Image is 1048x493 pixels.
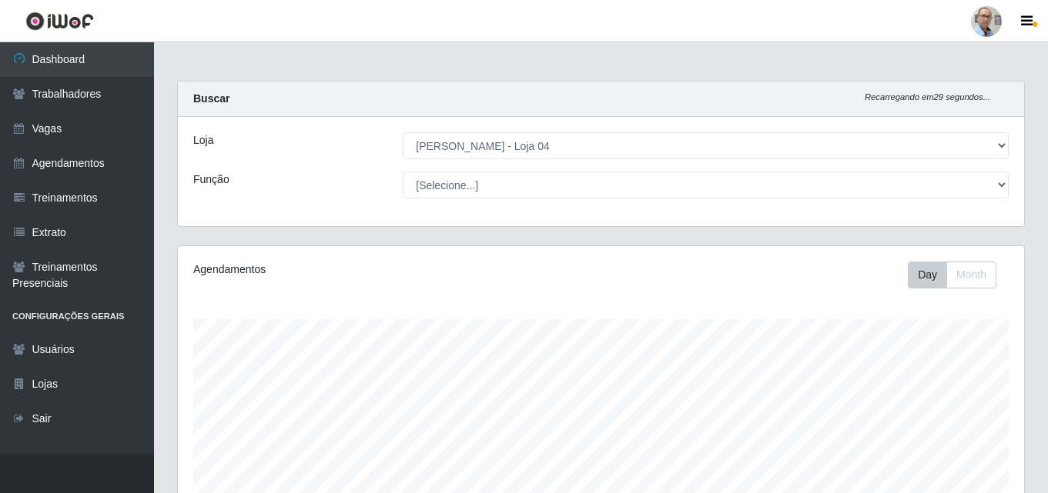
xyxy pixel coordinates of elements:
[908,261,947,288] button: Day
[25,12,94,31] img: CoreUI Logo
[908,261,996,288] div: First group
[193,92,229,105] strong: Buscar
[946,261,996,288] button: Month
[865,92,990,102] i: Recarregando em 29 segundos...
[193,261,520,278] div: Agendamentos
[908,261,1009,288] div: Toolbar with button groups
[193,132,213,148] label: Loja
[193,172,229,188] label: Função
